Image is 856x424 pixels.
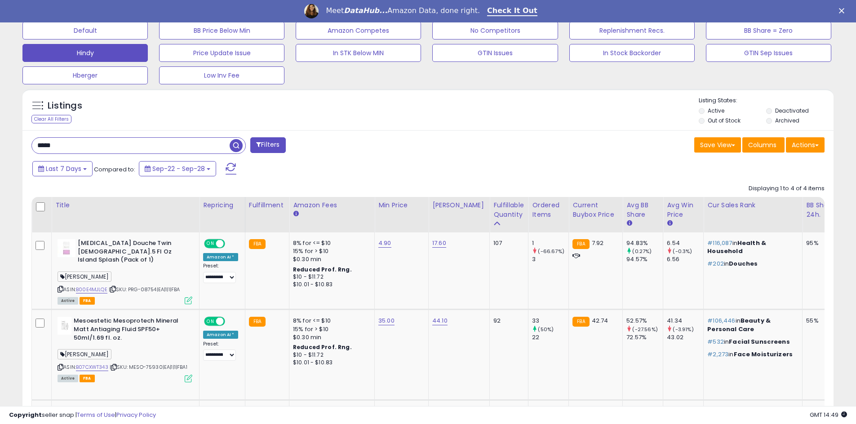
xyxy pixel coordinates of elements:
[707,239,795,255] p: in
[293,273,368,281] div: $10 - $11.72
[152,164,205,173] span: Sep-22 - Sep-28
[116,411,156,419] a: Privacy Policy
[293,359,368,367] div: $10.01 - $10.83
[296,22,421,39] button: Amazon Competes
[572,317,589,327] small: FBA
[673,326,693,333] small: (-3.91%)
[569,44,695,62] button: In Stock Backorder
[632,248,652,255] small: (0.27%)
[293,239,368,247] div: 8% for <= $10
[58,239,192,303] div: ASIN:
[224,240,238,248] span: OFF
[532,333,568,341] div: 22
[249,201,285,210] div: Fulfillment
[304,4,319,18] img: Profile image for Georgie
[203,331,238,339] div: Amazon AI *
[707,201,798,210] div: Cur Sales Rank
[378,201,425,210] div: Min Price
[626,317,663,325] div: 52.57%
[786,137,825,153] button: Actions
[94,165,135,174] span: Compared to:
[708,107,724,114] label: Active
[626,333,663,341] div: 72.57%
[159,22,284,39] button: BB Price Below Min
[706,44,831,62] button: GTIN Sep Issues
[493,317,521,325] div: 92
[293,351,368,359] div: $10 - $11.72
[58,317,192,381] div: ASIN:
[729,337,790,346] span: Facial Sunscreens
[378,316,395,325] a: 35.00
[673,248,692,255] small: (-0.3%)
[293,325,368,333] div: 15% for > $10
[667,255,703,263] div: 6.56
[707,316,771,333] span: Beauty & Personal Care
[432,316,448,325] a: 44.10
[839,8,848,13] div: Close
[493,201,524,219] div: Fulfillable Quantity
[734,350,793,358] span: Face Moisturizers
[76,286,107,293] a: B00E4MJLQE
[432,239,446,248] a: 17.60
[296,44,421,62] button: In STK Below MIN
[707,239,732,247] span: #116,087
[110,363,187,371] span: | SKU: MESO-75930|EA|1|1|FBA1
[293,317,368,325] div: 8% for <= $10
[708,117,741,124] label: Out of Stock
[293,281,368,288] div: $10.01 - $10.83
[205,318,216,325] span: ON
[293,255,368,263] div: $0.30 min
[572,239,589,249] small: FBA
[569,22,695,39] button: Replenishment Recs.
[667,201,700,219] div: Avg Win Price
[159,44,284,62] button: Price Update Issue
[532,239,568,247] div: 1
[538,248,564,255] small: (-66.67%)
[532,255,568,263] div: 3
[694,137,741,153] button: Save View
[293,210,298,218] small: Amazon Fees.
[748,140,776,149] span: Columns
[699,96,834,105] p: Listing States:
[592,239,604,247] span: 7.92
[707,316,735,325] span: #106,446
[250,137,285,153] button: Filters
[46,164,81,173] span: Last 7 Days
[432,44,558,62] button: GTIN Issues
[78,239,187,267] b: [MEDICAL_DATA] Douche Twin [DEMOGRAPHIC_DATA].5 Fl Oz Island Splash (Pack of 1)
[22,66,148,84] button: Hberger
[58,317,71,335] img: 21U5vmnKM2L._SL40_.jpg
[31,115,71,123] div: Clear All Filters
[293,343,352,351] b: Reduced Prof. Rng.
[572,201,619,219] div: Current Buybox Price
[487,6,537,16] a: Check It Out
[203,341,238,361] div: Preset:
[58,375,78,382] span: All listings currently available for purchase on Amazon
[77,411,115,419] a: Terms of Use
[48,100,82,112] h5: Listings
[707,338,795,346] p: in
[203,253,238,261] div: Amazon AI *
[707,337,724,346] span: #532
[293,266,352,273] b: Reduced Prof. Rng.
[707,239,766,255] span: Health & Household
[632,326,657,333] small: (-27.56%)
[810,411,847,419] span: 2025-10-6 14:49 GMT
[32,161,93,176] button: Last 7 Days
[205,240,216,248] span: ON
[707,260,795,268] p: in
[592,316,608,325] span: 42.74
[626,239,663,247] div: 94.83%
[74,317,183,344] b: Mesoestetic Mesoprotech Mineral Matt Antiaging Fluid SPF50+ 50ml/1.69 fl. oz.
[707,259,724,268] span: #202
[378,239,391,248] a: 4.90
[806,201,839,219] div: BB Share 24h.
[532,317,568,325] div: 33
[493,239,521,247] div: 107
[706,22,831,39] button: BB Share = Zero
[806,317,836,325] div: 55%
[293,201,371,210] div: Amazon Fees
[626,219,632,227] small: Avg BB Share.
[667,219,672,227] small: Avg Win Price.
[80,297,95,305] span: FBA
